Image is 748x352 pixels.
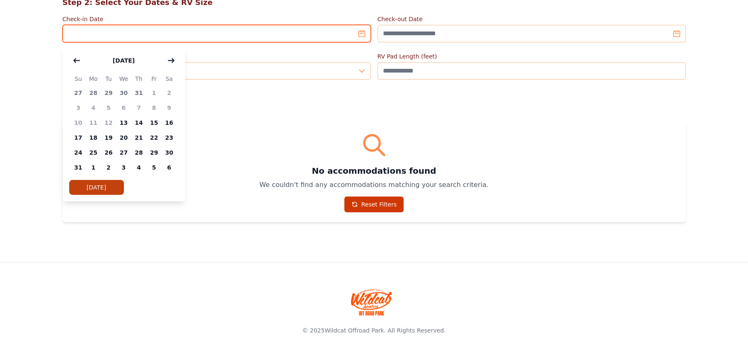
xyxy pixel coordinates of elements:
[162,100,177,115] span: 9
[86,160,101,175] span: 1
[146,74,162,84] span: Fr
[116,160,131,175] span: 3
[324,327,384,334] a: Wildcat Offroad Park
[116,85,131,100] span: 30
[71,74,86,84] span: Su
[86,74,101,84] span: Mo
[71,115,86,130] span: 10
[71,100,86,115] span: 3
[146,115,162,130] span: 15
[131,130,147,145] span: 21
[86,85,101,100] span: 28
[63,15,371,23] label: Check-in Date
[146,100,162,115] span: 8
[378,15,686,23] label: Check-out Date
[116,115,131,130] span: 13
[344,197,404,212] a: Reset Filters
[162,145,177,160] span: 30
[131,100,147,115] span: 7
[86,130,101,145] span: 18
[101,85,116,100] span: 29
[146,130,162,145] span: 22
[146,85,162,100] span: 1
[162,115,177,130] span: 16
[86,115,101,130] span: 11
[104,52,143,69] button: [DATE]
[69,180,124,195] button: [DATE]
[101,100,116,115] span: 5
[101,115,116,130] span: 12
[131,145,147,160] span: 28
[131,115,147,130] span: 14
[162,74,177,84] span: Sa
[71,160,86,175] span: 31
[73,165,676,177] h3: No accommodations found
[101,74,116,84] span: Tu
[101,160,116,175] span: 2
[131,85,147,100] span: 31
[131,160,147,175] span: 4
[116,130,131,145] span: 20
[146,160,162,175] span: 5
[86,100,101,115] span: 4
[116,100,131,115] span: 6
[63,52,371,61] label: Number of Guests
[71,130,86,145] span: 17
[116,145,131,160] span: 27
[101,130,116,145] span: 19
[302,327,445,334] span: © 2025 . All Rights Reserved.
[162,160,177,175] span: 6
[146,145,162,160] span: 29
[116,74,131,84] span: We
[351,289,392,316] img: Wildcat Offroad park
[378,52,686,61] label: RV Pad Length (feet)
[131,74,147,84] span: Th
[86,145,101,160] span: 25
[71,145,86,160] span: 24
[162,85,177,100] span: 2
[101,145,116,160] span: 26
[73,180,676,190] p: We couldn't find any accommodations matching your search criteria.
[162,130,177,145] span: 23
[71,85,86,100] span: 27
